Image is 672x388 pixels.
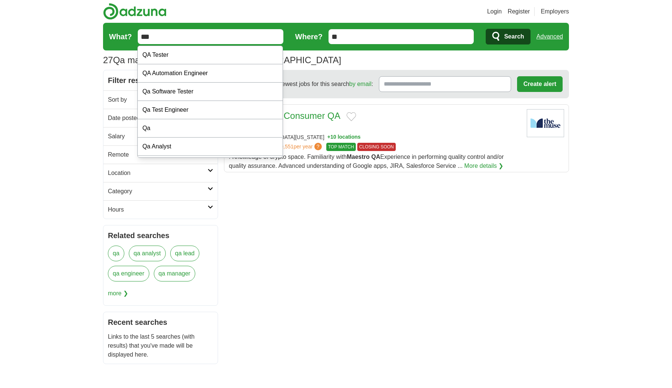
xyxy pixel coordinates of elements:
[229,154,504,169] span: : Knowledge of crypto space. Familiarity with Experience in performing quality control and/or qua...
[108,317,213,328] h2: Recent searches
[108,169,208,178] h2: Location
[108,246,124,261] a: qa
[229,133,521,141] div: [GEOGRAPHIC_DATA][US_STATE]
[103,145,218,164] a: Remote
[314,143,322,150] span: ?
[327,133,330,141] span: +
[103,55,341,65] h1: Qa maestro [PERSON_NAME] in [GEOGRAPHIC_DATA]
[170,246,200,261] a: qa lead
[103,109,218,127] a: Date posted
[346,112,356,121] button: Add to favorite jobs
[108,332,213,359] p: Links to the last 5 searches (with results) that you've made will be displayed here.
[109,31,132,42] label: What?
[245,80,373,89] span: Receive the newest jobs for this search :
[508,7,530,16] a: Register
[108,205,208,214] h2: Hours
[349,81,371,87] a: by email
[464,161,504,170] a: More details ❯
[103,70,218,90] h2: Filter results
[108,132,208,141] h2: Salary
[108,150,208,159] h2: Remote
[347,154,370,160] strong: Maestro
[108,95,208,104] h2: Sort by
[357,143,396,151] span: CLOSING SOON
[103,200,218,219] a: Hours
[327,133,361,141] button: +10 locations
[487,7,502,16] a: Login
[103,182,218,200] a: Category
[129,246,166,261] a: qa analyst
[486,29,530,44] button: Search
[108,230,213,241] h2: Related searches
[103,164,218,182] a: Location
[103,53,113,67] span: 27
[103,127,218,145] a: Salary
[326,143,356,151] span: TOP MATCH
[229,111,340,121] a: Manager, CX Consumer QA
[541,7,569,16] a: Employers
[108,286,128,301] span: more ❯
[154,266,195,281] a: qa manager
[103,90,218,109] a: Sort by
[103,3,167,20] img: Adzuna logo
[108,187,208,196] h2: Category
[371,154,380,160] strong: QA
[108,266,149,281] a: qa engineer
[527,109,564,137] img: Company logo
[108,114,208,123] h2: Date posted
[504,29,524,44] span: Search
[536,29,563,44] a: Advanced
[295,31,323,42] label: Where?
[229,124,521,132] div: COINBASE
[517,76,563,92] button: Create alert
